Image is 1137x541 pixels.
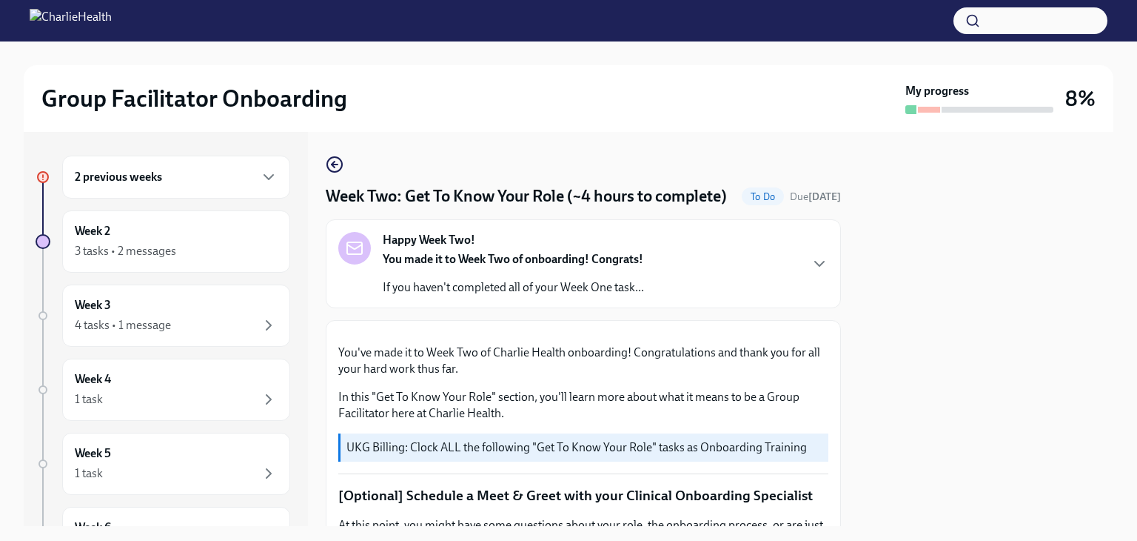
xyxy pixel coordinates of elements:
h3: 8% [1065,85,1096,112]
h4: Week Two: Get To Know Your Role (~4 hours to complete) [326,185,727,208]
div: 1 task [75,391,103,408]
a: Week 41 task [36,359,290,421]
img: CharlieHealth [30,9,112,33]
div: 4 tasks • 1 message [75,317,171,333]
a: Week 23 tasks • 2 messages [36,210,290,273]
h6: 2 previous weeks [75,169,162,185]
strong: My progress [905,83,969,99]
strong: Happy Week Two! [383,232,475,248]
div: 3 tasks • 2 messages [75,243,176,259]
span: To Do [742,191,784,202]
p: You've made it to Week Two of Charlie Health onboarding! Congratulations and thank you for all yo... [338,345,828,377]
h6: Week 6 [75,520,111,536]
div: 1 task [75,465,103,482]
strong: [DATE] [808,190,841,203]
a: Week 34 tasks • 1 message [36,285,290,347]
span: September 16th, 2025 10:00 [790,190,841,204]
p: [Optional] Schedule a Meet & Greet with your Clinical Onboarding Specialist [338,486,828,505]
a: Week 51 task [36,433,290,495]
h6: Week 2 [75,223,110,239]
div: 2 previous weeks [62,156,290,199]
h6: Week 5 [75,445,111,462]
p: If you haven't completed all of your Week One task... [383,279,644,296]
h6: Week 4 [75,371,111,388]
p: In this "Get To Know Your Role" section, you'll learn more about what it means to be a Group Faci... [338,389,828,422]
p: UKG Billing: Clock ALL the following "Get To Know Your Role" tasks as Onboarding Training [346,439,822,456]
h6: Week 3 [75,297,111,313]
span: Due [790,190,841,203]
strong: You made it to Week Two of onboarding! Congrats! [383,252,643,266]
h2: Group Facilitator Onboarding [41,84,347,113]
